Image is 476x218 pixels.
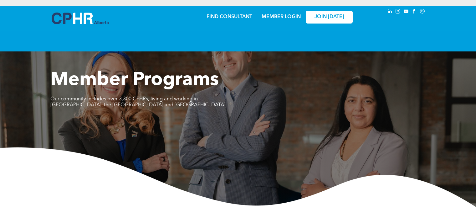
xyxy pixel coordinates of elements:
a: FIND CONSULTANT [207,14,252,19]
a: MEMBER LOGIN [262,14,301,19]
img: A blue and white logo for cp alberta [52,13,109,24]
span: Member Programs [50,71,219,90]
span: JOIN [DATE] [315,14,344,20]
a: linkedin [386,8,393,16]
a: youtube [403,8,410,16]
a: JOIN [DATE] [306,11,353,24]
a: facebook [411,8,418,16]
span: Our community includes over 3,300 CPHRs, living and working in [GEOGRAPHIC_DATA], the [GEOGRAPHIC... [50,97,227,108]
a: instagram [395,8,402,16]
a: Social network [419,8,426,16]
